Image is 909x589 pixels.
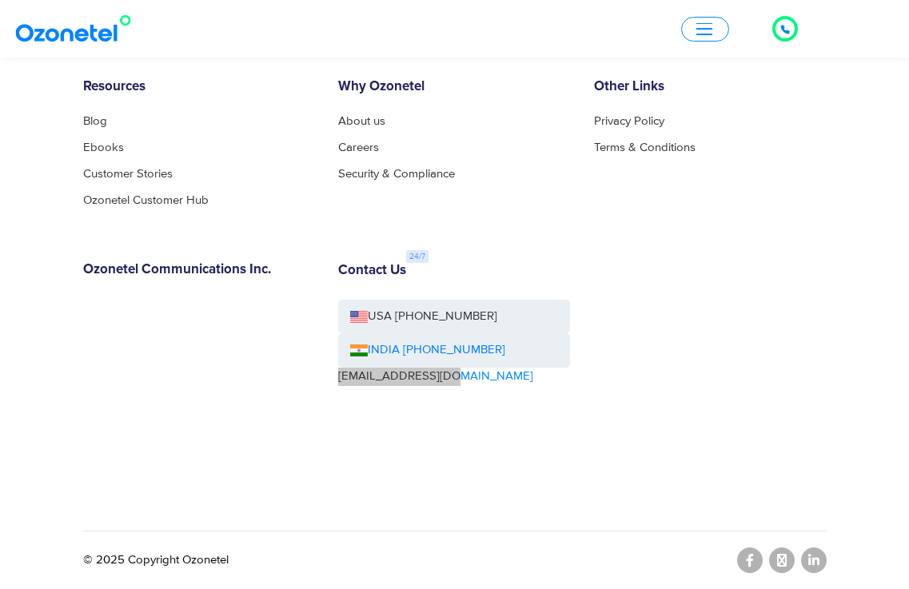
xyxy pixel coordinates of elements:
[338,141,379,153] a: Careers
[83,551,229,570] p: © 2025 Copyright Ozonetel
[338,115,385,127] a: About us
[350,341,505,360] a: INDIA [PHONE_NUMBER]
[338,168,455,180] a: Security & Compliance
[350,344,368,356] img: ind-flag.png
[594,79,826,95] h6: Other Links
[338,368,533,386] a: [EMAIL_ADDRESS][DOMAIN_NAME]
[338,79,570,95] h6: Why Ozonetel
[594,115,664,127] a: Privacy Policy
[83,115,107,127] a: Blog
[350,311,368,323] img: us-flag.png
[594,141,696,153] a: Terms & Conditions
[83,79,315,95] h6: Resources
[83,168,173,180] a: Customer Stories
[83,194,209,206] a: Ozonetel Customer Hub
[338,263,406,279] h6: Contact Us
[338,300,570,334] a: USA [PHONE_NUMBER]
[83,141,124,153] a: Ebooks
[83,262,315,278] h6: Ozonetel Communications Inc.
